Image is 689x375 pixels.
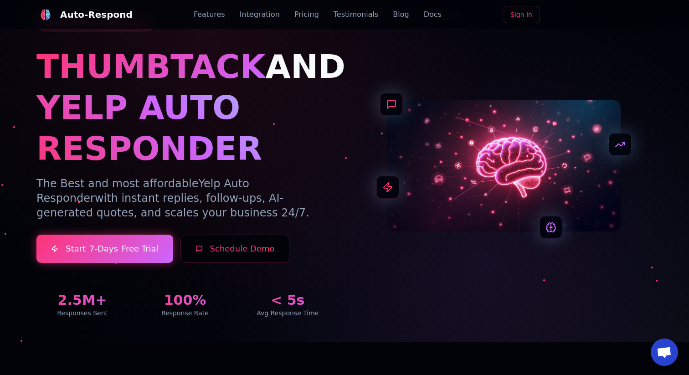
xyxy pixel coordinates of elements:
span: Yelp Auto Responder [36,177,249,205]
a: Sign In [503,6,540,23]
a: Integration [240,9,280,20]
img: AI Neural Network Brain [387,100,621,231]
a: Features [194,9,225,20]
div: Avg Response Time [242,308,334,318]
h1: YELP AUTO RESPONDER [36,87,334,169]
iframe: Sign in with Google Button [543,5,657,25]
a: Testimonials [334,9,379,20]
span: 7-Days [89,242,118,255]
img: Auto-Respond Logo [40,9,51,20]
a: Blog [393,9,409,20]
div: < 5s [242,292,334,308]
div: Responses Sent [36,308,128,318]
p: The Best and most affordable with instant replies, follow-ups, AI-generated quotes, and scales yo... [36,176,334,220]
a: Auto-Respond LogoAuto-Respond [36,5,133,24]
div: 2.5M+ [36,292,128,308]
div: 100% [139,292,231,308]
a: Docs [424,9,442,20]
button: Schedule Demo [180,235,290,263]
a: Start7-DaysFree Trial [36,235,173,263]
span: AND [265,47,345,86]
span: THUMBTACK [36,47,265,86]
div: Open chat [651,339,678,366]
a: Pricing [294,9,319,20]
div: Response Rate [139,308,231,318]
div: Auto-Respond [60,8,133,21]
